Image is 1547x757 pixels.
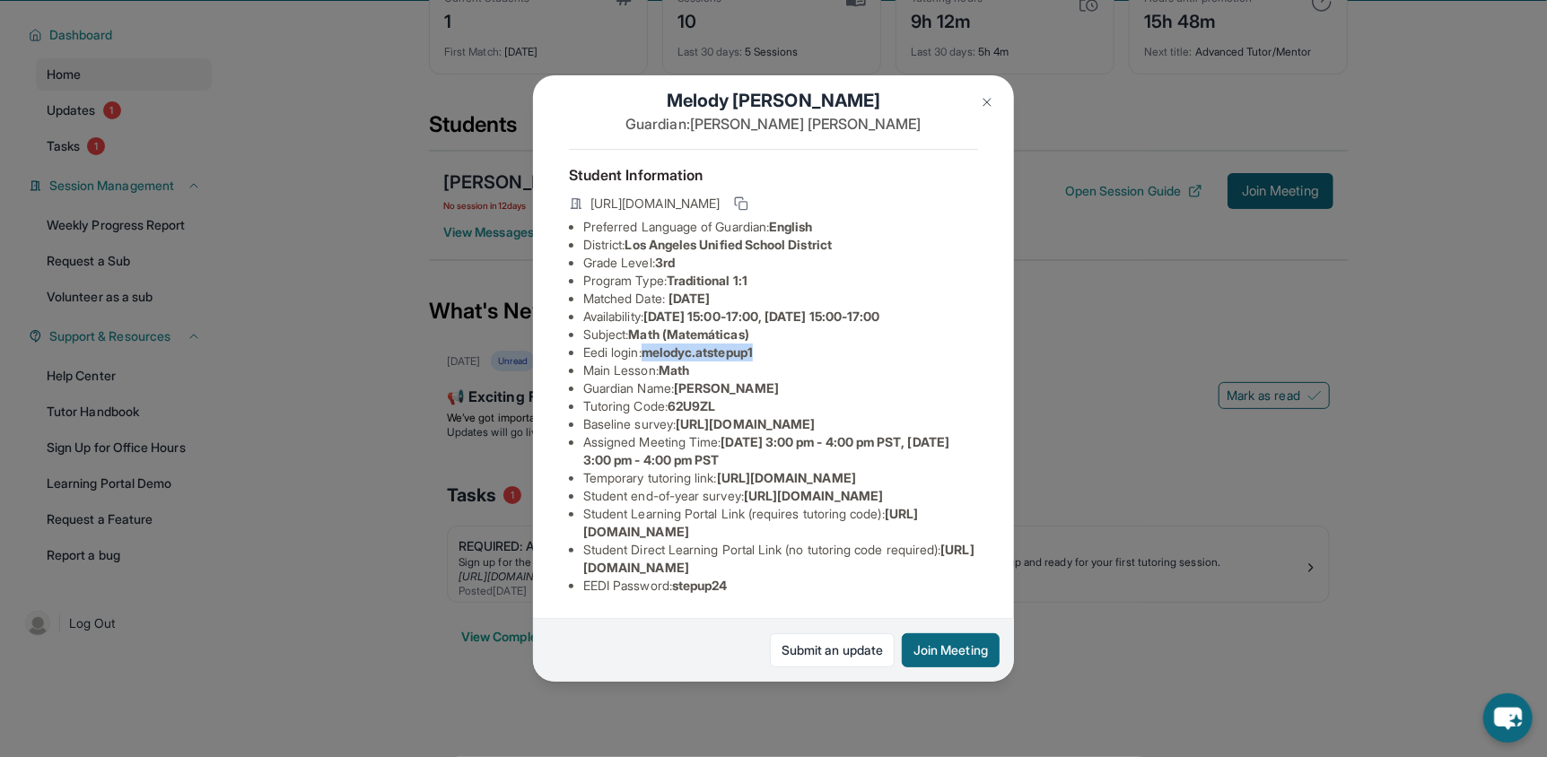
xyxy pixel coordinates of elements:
li: Grade Level: [583,254,978,272]
li: Assigned Meeting Time : [583,433,978,469]
span: [URL][DOMAIN_NAME] [590,195,720,213]
h1: Melody [PERSON_NAME] [569,88,978,113]
li: District: [583,236,978,254]
span: [URL][DOMAIN_NAME] [676,416,815,431]
span: [DATE] 15:00-17:00, [DATE] 15:00-17:00 [643,309,880,324]
span: [PERSON_NAME] [674,380,779,396]
h4: Student Information [569,164,978,186]
li: Student end-of-year survey : [583,487,978,505]
li: Main Lesson : [583,361,978,379]
span: English [769,219,813,234]
span: [URL][DOMAIN_NAME] [717,470,856,485]
span: Traditional 1:1 [667,273,747,288]
button: Join Meeting [902,633,1000,667]
li: Temporary tutoring link : [583,469,978,487]
span: Los Angeles Unified School District [625,237,832,252]
li: Subject : [583,326,978,344]
img: Close Icon [980,95,994,109]
li: EEDI Password : [583,577,978,595]
span: Math [659,362,689,378]
span: 3rd [655,255,675,270]
span: stepup24 [672,578,728,593]
li: Availability: [583,308,978,326]
li: Student Direct Learning Portal Link (no tutoring code required) : [583,541,978,577]
li: Preferred Language of Guardian: [583,218,978,236]
li: Program Type: [583,272,978,290]
span: 62U9ZL [668,398,715,413]
li: Guardian Name : [583,379,978,397]
li: Tutoring Code : [583,397,978,415]
p: Guardian: [PERSON_NAME] [PERSON_NAME] [569,113,978,135]
span: [DATE] [669,291,710,306]
li: Eedi login : [583,344,978,361]
span: Math (Matemáticas) [629,326,749,342]
span: melodyc.atstepup1 [642,344,753,360]
span: [DATE] 3:00 pm - 4:00 pm PST, [DATE] 3:00 pm - 4:00 pm PST [583,434,949,467]
button: Copy link [730,193,752,214]
li: Student Learning Portal Link (requires tutoring code) : [583,505,978,541]
a: Submit an update [770,633,895,667]
span: [URL][DOMAIN_NAME] [744,488,883,503]
li: Baseline survey : [583,415,978,433]
button: chat-button [1483,693,1533,743]
li: Matched Date: [583,290,978,308]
